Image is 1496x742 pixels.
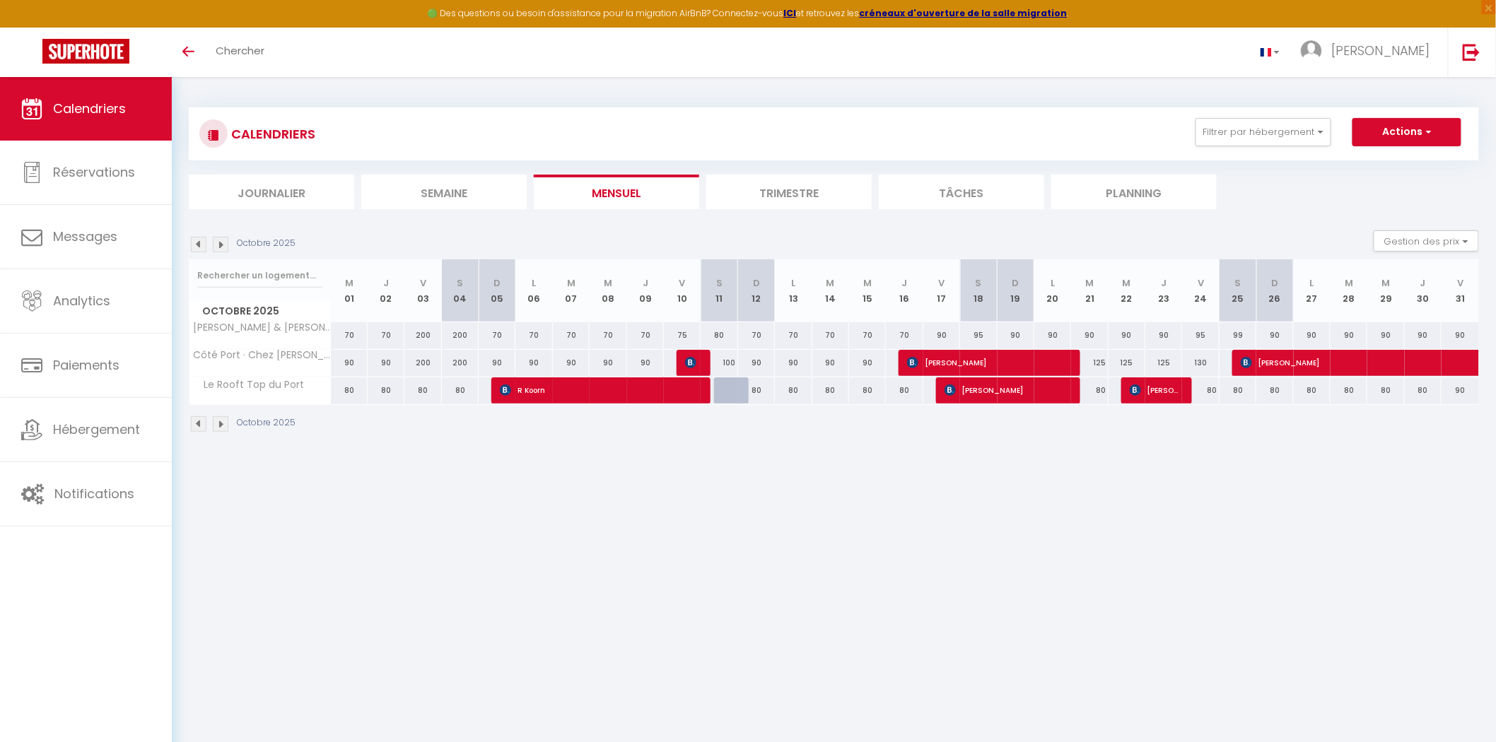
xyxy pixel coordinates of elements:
[1051,276,1055,290] abbr: L
[1071,350,1108,376] div: 125
[331,350,368,376] div: 90
[923,322,960,348] div: 90
[479,259,515,322] th: 05
[1331,259,1367,322] th: 28
[775,377,812,404] div: 80
[442,322,479,348] div: 200
[1161,276,1167,290] abbr: J
[627,350,664,376] div: 90
[1271,276,1278,290] abbr: D
[534,175,699,209] li: Mensuel
[1367,322,1404,348] div: 90
[404,350,441,376] div: 200
[826,276,835,290] abbr: M
[976,276,982,290] abbr: S
[907,349,1066,376] span: [PERSON_NAME]
[784,7,797,19] strong: ICI
[457,276,463,290] abbr: S
[791,276,795,290] abbr: L
[1241,349,1468,376] span: [PERSON_NAME]
[331,377,368,404] div: 80
[716,276,723,290] abbr: S
[368,322,404,348] div: 70
[1220,322,1256,348] div: 99
[1405,259,1442,322] th: 30
[1109,350,1145,376] div: 125
[53,163,135,181] span: Réservations
[886,322,923,348] div: 70
[1331,42,1430,59] span: [PERSON_NAME]
[1182,322,1219,348] div: 95
[553,322,590,348] div: 70
[228,118,315,150] h3: CALENDRIERS
[1182,259,1219,322] th: 24
[923,259,960,322] th: 17
[54,485,134,502] span: Notifications
[192,377,308,393] span: Le Rooft Top du Port
[1034,322,1071,348] div: 90
[53,100,126,117] span: Calendriers
[812,322,849,348] div: 70
[738,350,775,376] div: 90
[1256,322,1293,348] div: 90
[1331,322,1367,348] div: 90
[1196,118,1331,146] button: Filtrer par hébergement
[706,175,872,209] li: Trimestre
[368,377,404,404] div: 80
[886,377,923,404] div: 80
[960,322,997,348] div: 95
[860,7,1068,19] a: créneaux d'ouverture de la salle migration
[1182,350,1219,376] div: 130
[192,322,333,333] span: [PERSON_NAME] & [PERSON_NAME]
[368,350,404,376] div: 90
[42,39,129,64] img: Super Booking
[849,350,886,376] div: 90
[1130,377,1179,404] span: [PERSON_NAME]
[420,276,426,290] abbr: V
[902,276,908,290] abbr: J
[1331,377,1367,404] div: 80
[812,259,849,322] th: 14
[404,259,441,322] th: 03
[1256,377,1293,404] div: 80
[879,175,1044,209] li: Tâches
[590,350,626,376] div: 90
[1256,259,1293,322] th: 26
[361,175,527,209] li: Semaine
[701,322,737,348] div: 80
[701,259,737,322] th: 11
[53,420,140,438] span: Hébergement
[664,322,701,348] div: 75
[192,350,333,360] span: Côté Port · Chez [PERSON_NAME] & [PERSON_NAME] Port
[515,350,552,376] div: 90
[1442,377,1479,404] div: 90
[701,350,737,376] div: 100
[849,322,886,348] div: 70
[1352,118,1461,146] button: Actions
[627,322,664,348] div: 70
[1086,276,1094,290] abbr: M
[753,276,760,290] abbr: D
[442,377,479,404] div: 80
[1367,259,1404,322] th: 29
[1420,276,1426,290] abbr: J
[331,322,368,348] div: 70
[442,259,479,322] th: 04
[1145,350,1182,376] div: 125
[500,377,696,404] span: R Koorn
[1463,43,1480,61] img: logout
[685,349,697,376] span: [PERSON_NAME]
[664,259,701,322] th: 10
[1405,322,1442,348] div: 90
[53,356,119,374] span: Paiements
[383,276,389,290] abbr: J
[849,259,886,322] th: 15
[53,228,117,245] span: Messages
[216,43,264,58] span: Chercher
[1220,259,1256,322] th: 25
[493,276,501,290] abbr: D
[590,259,626,322] th: 08
[998,259,1034,322] th: 19
[515,259,552,322] th: 06
[1294,259,1331,322] th: 27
